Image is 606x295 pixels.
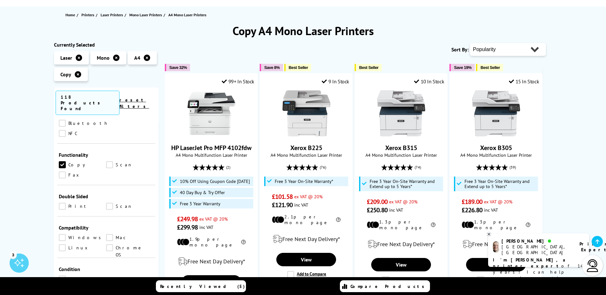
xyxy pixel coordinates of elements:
[59,203,106,210] a: Print
[464,179,537,189] span: Free 3 Year On-Site Warranty and Extend up to 5 Years*
[358,152,444,158] span: A4 Mono Multifunction Laser Printer
[106,244,154,251] a: Chrome OS
[59,130,106,137] a: NFC
[188,89,235,137] img: HP LaserJet Pro MFP 4102fdw
[289,65,308,70] span: Best Seller
[59,171,106,178] a: Fax
[101,11,125,18] a: Laser Printers
[294,202,308,208] span: inc VAT
[199,216,228,222] span: ex VAT @ 20%
[65,11,77,18] a: Home
[415,161,421,173] span: (74)
[59,193,154,200] div: Double Sided
[272,214,341,225] li: 2.1p per mono page
[177,215,198,223] span: £249.98
[370,179,442,189] span: Free 3 Year On-Site Warranty and Extend up to 5 Years*
[510,161,516,173] span: (39)
[472,132,520,139] a: Xerox B305
[10,251,17,258] div: 3
[476,64,503,71] button: Best Seller
[355,64,382,71] button: Best Seller
[340,280,430,292] a: Compare Products
[389,199,418,205] span: ex VAT @ 20%
[181,275,241,289] a: View
[60,71,71,78] span: Copy
[454,65,472,70] span: Save 19%
[462,219,530,231] li: 1.3p per mono page
[177,236,246,248] li: 1.9p per mono page
[168,12,206,17] span: A4 Mono Laser Printers
[60,55,72,61] span: Laser
[290,144,322,152] a: Xerox B225
[477,276,516,283] label: Add to Compare
[134,55,140,61] span: A4
[59,152,154,158] div: Functionality
[466,258,525,271] a: View
[493,257,584,287] p: of 14 years! I can help you choose the right product
[59,234,106,241] a: Windows
[282,89,330,137] img: Xerox B225
[453,235,539,253] div: modal_delivery
[272,201,293,209] span: £121.90
[180,179,250,184] span: 10% Off Using Coupon Code [DATE]
[371,258,431,271] a: View
[171,144,251,152] a: HP LaserJet Pro MFP 4102fdw
[156,280,246,292] a: Recently Viewed (5)
[320,161,326,173] span: (76)
[272,193,293,201] span: £101.58
[322,78,349,85] div: 9 In Stock
[282,132,330,139] a: Xerox B225
[385,144,417,152] a: Xerox B315
[367,219,435,231] li: 1.3p per mono page
[59,120,109,127] a: Bluetooth
[287,271,326,278] label: Add to Compare
[129,11,164,18] a: Mono Laser Printers
[382,276,421,283] label: Add to Compare
[449,64,475,71] button: Save 19%
[263,152,349,158] span: A4 Mono Multifunction Laser Printer
[586,259,599,272] img: user-headset-light.svg
[389,207,403,213] span: inc VAT
[129,11,162,18] span: Mono Laser Printers
[59,266,154,272] div: Condition
[56,91,119,115] span: 118 Products Found
[160,284,245,289] span: Recently Viewed (5)
[54,23,552,38] h1: Copy A4 Mono Laser Printers
[509,78,539,85] div: 15 In Stock
[59,276,106,283] a: Box Opened
[414,78,444,85] div: 10 In Stock
[169,65,187,70] span: Save 32%
[367,198,387,206] span: £209.00
[484,207,498,213] span: inc VAT
[284,64,311,71] button: Best Seller
[276,253,336,266] a: View
[377,89,425,137] img: Xerox B315
[264,65,280,70] span: Save 8%
[81,11,96,18] a: Printers
[493,257,567,269] b: I'm [PERSON_NAME], a printer expert
[502,244,571,255] div: [GEOGRAPHIC_DATA], [GEOGRAPHIC_DATA]
[168,152,254,158] span: A4 Mono Multifunction Laser Printer
[358,235,444,253] div: modal_delivery
[493,241,499,253] img: ashley-livechat.png
[462,198,482,206] span: £189.00
[180,201,220,206] span: Free 3 Year Warranty
[106,203,154,210] a: Scan
[275,179,333,184] span: Free 3 Year On-Site Warranty*
[260,64,283,71] button: Save 8%
[294,193,323,200] span: ex VAT @ 20%
[451,46,469,53] span: Sort By:
[222,78,254,85] div: 99+ In Stock
[484,199,512,205] span: ex VAT @ 20%
[59,161,106,168] a: Copy
[168,253,254,270] div: modal_delivery
[188,132,235,139] a: HP LaserJet Pro MFP 4102fdw
[350,284,428,289] span: Compare Products
[106,161,154,168] a: Scan
[59,224,154,231] div: Compatibility
[106,234,154,241] a: Mac
[54,42,159,48] div: Currently Selected
[101,11,123,18] span: Laser Printers
[480,144,512,152] a: Xerox B305
[359,65,379,70] span: Best Seller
